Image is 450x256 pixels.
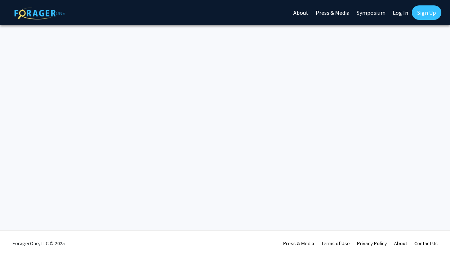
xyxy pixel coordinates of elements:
div: ForagerOne, LLC © 2025 [13,231,65,256]
a: Terms of Use [321,240,350,247]
img: ForagerOne Logo [14,7,65,19]
a: Contact Us [414,240,438,247]
a: About [394,240,407,247]
a: Press & Media [283,240,314,247]
a: Sign Up [412,5,441,20]
a: Privacy Policy [357,240,387,247]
